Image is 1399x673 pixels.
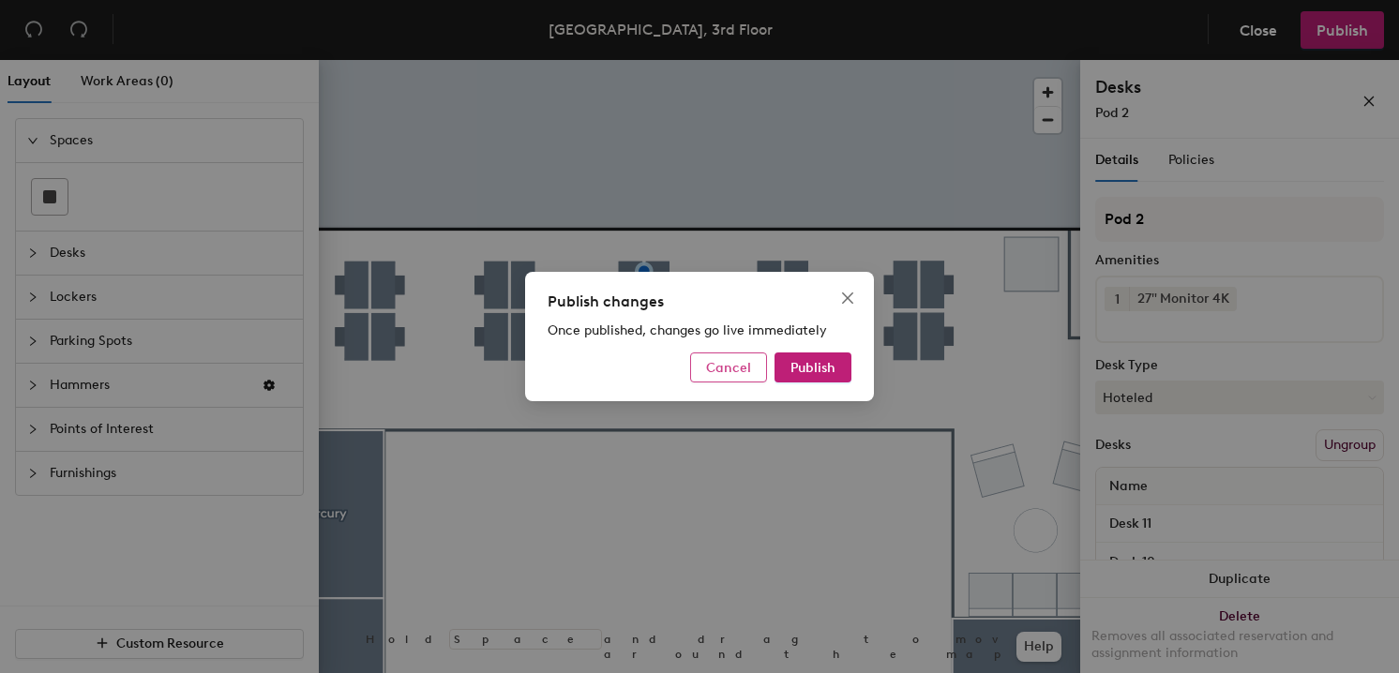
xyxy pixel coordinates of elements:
span: Close [833,291,863,306]
div: Publish changes [548,291,851,313]
span: close [840,291,855,306]
button: Publish [775,352,851,382]
span: Once published, changes go live immediately [548,322,827,338]
span: Cancel [706,360,751,376]
button: Close [833,283,863,313]
span: Publish [790,360,835,376]
button: Cancel [690,352,767,382]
